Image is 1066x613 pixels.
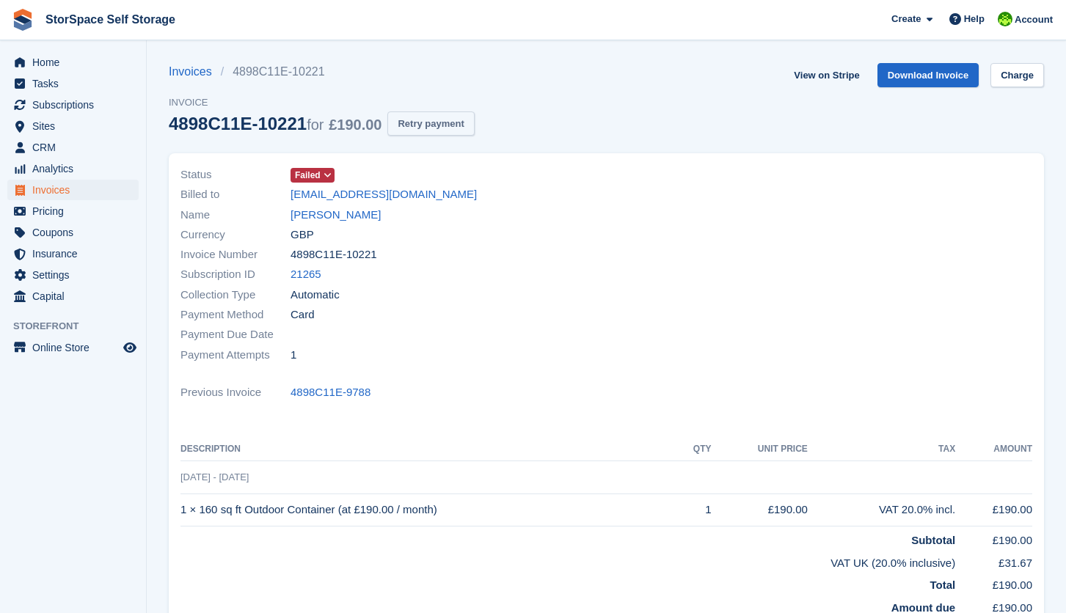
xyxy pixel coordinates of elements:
[169,63,475,81] nav: breadcrumbs
[307,117,324,133] span: for
[32,286,120,306] span: Capital
[990,63,1044,87] a: Charge
[291,287,340,304] span: Automatic
[295,169,321,182] span: Failed
[12,9,34,31] img: stora-icon-8386f47178a22dfd0bd8f6a31ec36ba5ce8667c1dd55bd0f319d3a0aa187defe.svg
[180,207,291,224] span: Name
[180,166,291,183] span: Status
[291,384,370,401] a: 4898C11E-9788
[877,63,979,87] a: Download Invoice
[1015,12,1053,27] span: Account
[808,438,955,461] th: Tax
[7,137,139,158] a: menu
[180,306,291,323] span: Payment Method
[180,246,291,263] span: Invoice Number
[40,7,181,32] a: StorSpace Self Storage
[7,95,139,115] a: menu
[7,52,139,73] a: menu
[955,438,1032,461] th: Amount
[7,201,139,221] a: menu
[32,137,120,158] span: CRM
[180,384,291,401] span: Previous Invoice
[180,227,291,243] span: Currency
[7,243,139,264] a: menu
[32,243,120,264] span: Insurance
[180,186,291,203] span: Billed to
[955,526,1032,549] td: £190.00
[7,222,139,243] a: menu
[7,158,139,179] a: menu
[32,95,120,115] span: Subscriptions
[964,12,985,26] span: Help
[291,186,477,203] a: [EMAIL_ADDRESS][DOMAIN_NAME]
[169,114,382,133] div: 4898C11E-10221
[32,222,120,243] span: Coupons
[788,63,865,87] a: View on Stripe
[387,111,474,136] button: Retry payment
[169,95,475,110] span: Invoice
[291,207,381,224] a: [PERSON_NAME]
[7,73,139,94] a: menu
[998,12,1012,26] img: paul catt
[930,579,955,591] strong: Total
[291,166,335,183] a: Failed
[121,339,139,356] a: Preview store
[180,549,955,572] td: VAT UK (20.0% inclusive)
[291,347,296,364] span: 1
[180,347,291,364] span: Payment Attempts
[955,549,1032,572] td: £31.67
[676,493,712,526] td: 1
[891,12,921,26] span: Create
[711,493,807,526] td: £190.00
[32,337,120,358] span: Online Store
[32,265,120,285] span: Settings
[711,438,807,461] th: Unit Price
[7,180,139,200] a: menu
[911,534,955,546] strong: Subtotal
[32,201,120,221] span: Pricing
[291,227,314,243] span: GBP
[180,493,676,526] td: 1 × 160 sq ft Outdoor Container (at £190.00 / month)
[32,73,120,94] span: Tasks
[180,438,676,461] th: Description
[955,571,1032,594] td: £190.00
[7,337,139,358] a: menu
[180,266,291,283] span: Subscription ID
[32,116,120,136] span: Sites
[13,319,146,334] span: Storefront
[7,116,139,136] a: menu
[676,438,712,461] th: QTY
[808,502,955,518] div: VAT 20.0% incl.
[180,471,249,482] span: [DATE] - [DATE]
[180,326,291,343] span: Payment Due Date
[329,117,382,133] span: £190.00
[291,266,321,283] a: 21265
[180,287,291,304] span: Collection Type
[32,158,120,179] span: Analytics
[7,286,139,306] a: menu
[291,306,315,323] span: Card
[32,180,120,200] span: Invoices
[7,265,139,285] a: menu
[291,246,377,263] span: 4898C11E-10221
[169,63,221,81] a: Invoices
[32,52,120,73] span: Home
[955,493,1032,526] td: £190.00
